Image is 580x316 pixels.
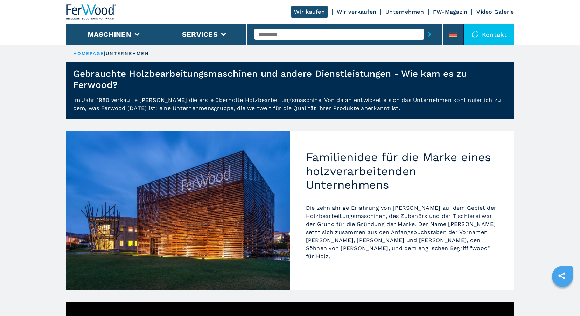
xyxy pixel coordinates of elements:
[385,8,424,15] a: Unternehmen
[553,267,571,284] a: sharethis
[464,24,514,45] div: Kontakt
[66,131,290,290] img: Familienidee für die Marke eines holzverarbeitenden Unternehmens
[306,204,498,260] p: Die zehnjährige Erfahrung von [PERSON_NAME] auf dem Gebiet der Holzbearbeitungsmaschinen, des Zub...
[66,96,514,119] p: Im Jahr 1980 verkaufte [PERSON_NAME] die erste überholte Holzbearbeitungsmaschine. Von da an entw...
[73,68,514,90] h1: Gebrauchte Holzbearbeitungsmaschinen und andere Dienstleistungen - Wie kam es zu Ferwood?
[291,6,328,18] a: Wir kaufen
[337,8,376,15] a: Wir verkaufen
[73,51,104,56] a: HOMEPAGE
[104,51,105,56] span: |
[66,4,117,20] img: Ferwood
[424,26,435,42] button: submit-button
[182,30,218,39] button: Services
[476,8,514,15] a: Video Galerie
[88,30,131,39] button: Maschinen
[306,150,498,192] h2: Familienidee für die Marke eines holzverarbeitenden Unternehmens
[550,284,575,311] iframe: Chat
[433,8,468,15] a: FW-Magazin
[471,31,478,38] img: Kontakt
[106,50,149,57] p: unternehmen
